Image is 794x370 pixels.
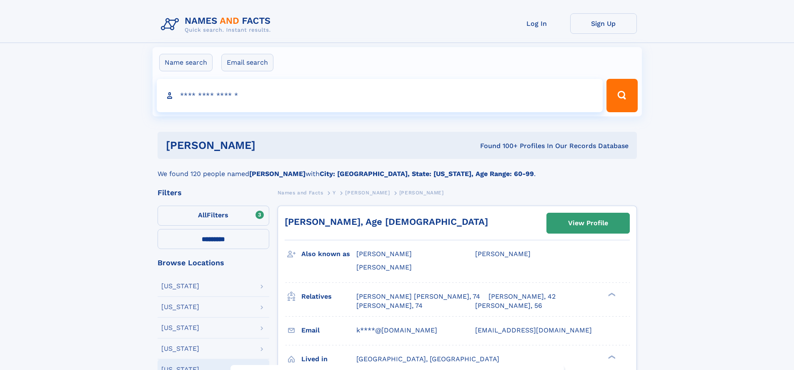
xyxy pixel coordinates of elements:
[399,190,444,196] span: [PERSON_NAME]
[158,259,269,267] div: Browse Locations
[475,326,592,334] span: [EMAIL_ADDRESS][DOMAIN_NAME]
[301,289,356,304] h3: Relatives
[221,54,273,71] label: Email search
[159,54,213,71] label: Name search
[606,79,637,112] button: Search Button
[333,190,336,196] span: Y
[161,304,199,310] div: [US_STATE]
[475,301,542,310] a: [PERSON_NAME], 56
[568,214,608,233] div: View Profile
[157,79,603,112] input: search input
[158,13,278,36] img: Logo Names and Facts
[368,141,629,151] div: Found 100+ Profiles In Our Records Database
[161,345,199,352] div: [US_STATE]
[503,13,570,34] a: Log In
[285,216,488,227] a: [PERSON_NAME], Age [DEMOGRAPHIC_DATA]
[161,325,199,331] div: [US_STATE]
[301,323,356,337] h3: Email
[606,354,616,360] div: ❯
[301,247,356,261] h3: Also known as
[475,250,531,258] span: [PERSON_NAME]
[547,213,629,233] a: View Profile
[606,292,616,297] div: ❯
[356,301,423,310] a: [PERSON_NAME], 74
[356,250,412,258] span: [PERSON_NAME]
[301,352,356,366] h3: Lived in
[320,170,534,178] b: City: [GEOGRAPHIC_DATA], State: [US_STATE], Age Range: 60-99
[345,187,390,198] a: [PERSON_NAME]
[356,355,499,363] span: [GEOGRAPHIC_DATA], [GEOGRAPHIC_DATA]
[356,263,412,271] span: [PERSON_NAME]
[158,159,637,179] div: We found 120 people named with .
[166,140,368,151] h1: [PERSON_NAME]
[198,211,207,219] span: All
[345,190,390,196] span: [PERSON_NAME]
[158,206,269,226] label: Filters
[570,13,637,34] a: Sign Up
[333,187,336,198] a: Y
[488,292,556,301] a: [PERSON_NAME], 42
[278,187,323,198] a: Names and Facts
[161,283,199,289] div: [US_STATE]
[356,292,480,301] a: [PERSON_NAME] [PERSON_NAME], 74
[249,170,306,178] b: [PERSON_NAME]
[158,189,269,196] div: Filters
